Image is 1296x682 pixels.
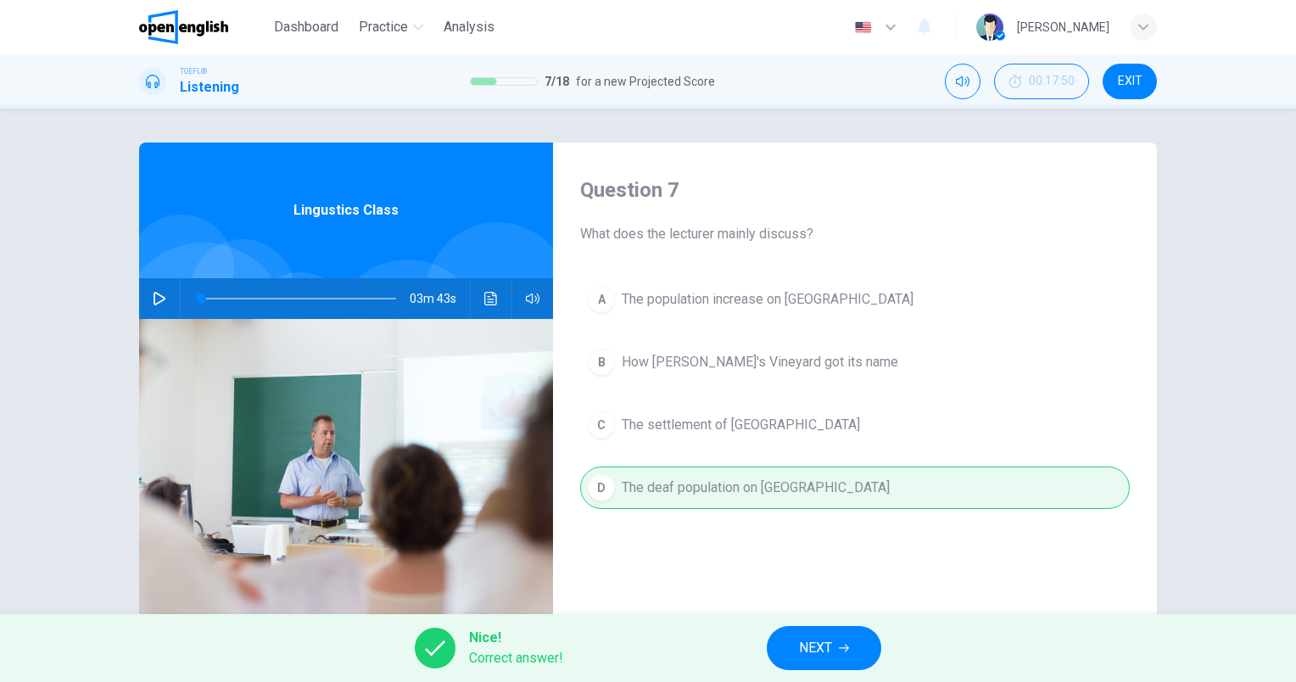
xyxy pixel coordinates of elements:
[359,17,408,37] span: Practice
[945,64,980,99] div: Mute
[139,10,267,44] a: OpenEnglish logo
[444,17,494,37] span: Analysis
[580,176,1130,204] h4: Question 7
[1029,75,1075,88] span: 00:17:50
[180,65,207,77] span: TOEFL®
[139,10,228,44] img: OpenEnglish logo
[274,17,338,37] span: Dashboard
[469,648,563,668] span: Correct answer!
[545,71,569,92] span: 7 / 18
[293,200,399,221] span: Lingustics Class
[576,71,715,92] span: for a new Projected Score
[267,12,345,42] button: Dashboard
[180,77,239,98] h1: Listening
[352,12,430,42] button: Practice
[799,636,832,660] span: NEXT
[994,64,1089,99] div: Hide
[469,628,563,648] span: Nice!
[1118,75,1142,88] span: EXIT
[1103,64,1157,99] button: EXIT
[852,21,874,34] img: en
[437,12,501,42] button: Analysis
[580,224,1130,244] span: What does the lecturer mainly discuss?
[767,626,881,670] button: NEXT
[976,14,1003,41] img: Profile picture
[1017,17,1109,37] div: [PERSON_NAME]
[478,278,505,319] button: Click to see the audio transcription
[994,64,1089,99] button: 00:17:50
[410,278,470,319] span: 03m 43s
